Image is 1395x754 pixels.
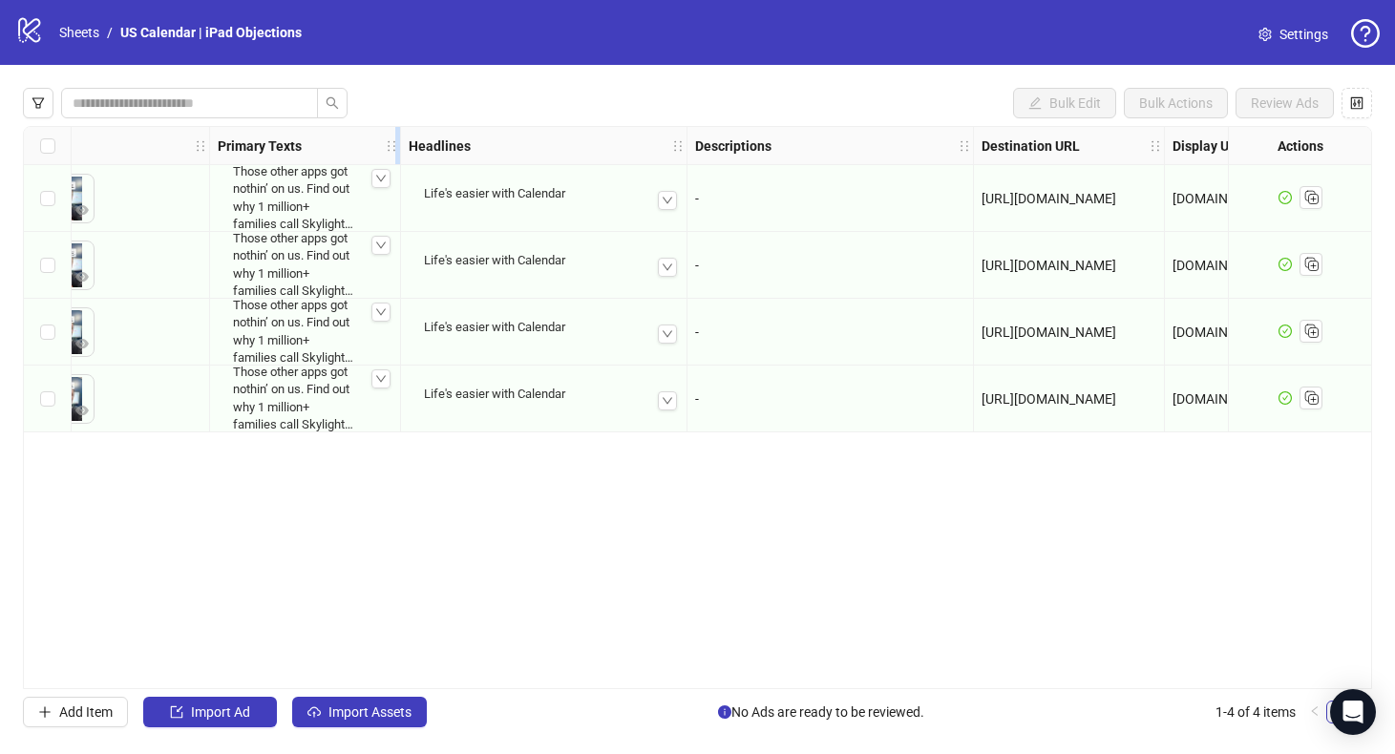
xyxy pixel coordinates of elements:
strong: Destination URL [982,136,1080,157]
span: holder [398,139,412,153]
span: [DOMAIN_NAME] [1173,191,1275,206]
button: Import Ad [143,697,277,727]
a: 1 [1327,702,1348,723]
span: [DOMAIN_NAME] [1173,325,1275,340]
li: 1-4 of 4 items [1215,701,1296,723]
strong: Headlines [409,136,471,157]
a: US Calendar | iPad Objections [116,22,306,43]
strong: Primary Texts [218,136,302,157]
span: Import Assets [328,704,412,720]
a: Settings [1243,19,1343,50]
strong: Display URL [1173,136,1245,157]
div: Resize Headlines column [682,127,687,164]
span: Settings [1279,24,1328,45]
div: Those other apps got nothin’ on us. Find out why 1 million+ families call Skylight their family c... [225,289,385,374]
span: check-circle [1279,191,1292,204]
div: Select all rows [24,127,72,165]
svg: Duplicate [1301,187,1321,206]
svg: Duplicate [1301,321,1321,340]
div: Life's easier with Calendar [416,244,671,277]
span: - [695,391,699,407]
span: Import Ad [191,704,250,720]
span: holder [671,139,685,153]
span: [DOMAIN_NAME] [1173,391,1275,407]
svg: Duplicate [1301,387,1321,407]
strong: Descriptions [695,136,771,157]
span: holder [685,139,698,153]
span: left [1309,705,1321,717]
span: - [695,191,699,206]
span: - [695,325,699,340]
button: Bulk Edit [1013,88,1116,118]
div: Those other apps got nothin’ on us. Find out why 1 million+ families call Skylight their family c... [225,156,385,241]
div: Select row 4 [24,366,72,432]
span: eye [75,337,89,350]
div: Select row 2 [24,232,72,299]
span: holder [1162,139,1175,153]
button: Bulk Actions [1124,88,1228,118]
div: Select row 1 [24,165,72,232]
button: Preview [71,199,94,222]
span: [DOMAIN_NAME] [1173,258,1275,273]
button: Import Assets [292,697,427,727]
span: [URL][DOMAIN_NAME] [982,391,1116,407]
svg: Duplicate [1301,254,1321,273]
span: down [662,262,673,273]
div: Life's easier with Calendar [416,378,671,410]
div: Select row 3 [24,299,72,366]
span: down [662,395,673,407]
span: [URL][DOMAIN_NAME] [982,325,1116,340]
button: Preview [71,400,94,423]
button: left [1303,701,1326,723]
div: Those other apps got nothin’ on us. Find out why 1 million+ families call Skylight their family c... [225,356,385,441]
button: Preview [71,266,94,289]
span: cloud-upload [307,705,321,719]
span: holder [1149,139,1162,153]
span: No Ads are ready to be reviewed. [718,702,924,723]
span: holder [194,139,207,153]
span: Add Item [59,704,113,720]
li: Previous Page [1303,701,1326,723]
span: filter [32,96,45,110]
strong: Actions [1278,136,1323,157]
span: eye [75,203,89,217]
span: [URL][DOMAIN_NAME] [982,258,1116,273]
span: [URL][DOMAIN_NAME] [982,191,1116,206]
span: info-circle [718,705,731,719]
span: check-circle [1279,258,1292,271]
span: eye [75,270,89,283]
span: control [1350,96,1363,110]
button: Review Ads [1236,88,1334,118]
span: down [375,373,387,385]
a: Sheets [55,22,103,43]
div: Resize Primary Texts column [395,127,400,164]
li: / [107,22,113,43]
span: plus [38,705,52,719]
span: holder [385,139,398,153]
span: down [662,195,673,206]
span: holder [958,139,971,153]
span: setting [1258,28,1272,41]
span: - [695,258,699,273]
li: 1 [1326,701,1349,723]
span: check-circle [1279,325,1292,338]
span: down [662,328,673,340]
span: holder [207,139,221,153]
button: Add Item [23,697,128,727]
span: down [375,240,387,251]
div: Resize Assets column [204,127,209,164]
span: search [326,96,339,110]
button: Preview [71,333,94,356]
span: check-circle [1279,391,1292,405]
span: eye [75,404,89,417]
div: Life's easier with Calendar [416,178,671,210]
div: Resize Descriptions column [968,127,973,164]
div: Those other apps got nothin’ on us. Find out why 1 million+ families call Skylight their family c... [225,222,385,307]
span: import [170,705,183,719]
div: Resize Destination URL column [1159,127,1164,164]
span: down [375,173,387,184]
button: Configure table settings [1342,88,1372,118]
span: holder [971,139,984,153]
span: down [375,306,387,318]
div: Open Intercom Messenger [1330,689,1376,735]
